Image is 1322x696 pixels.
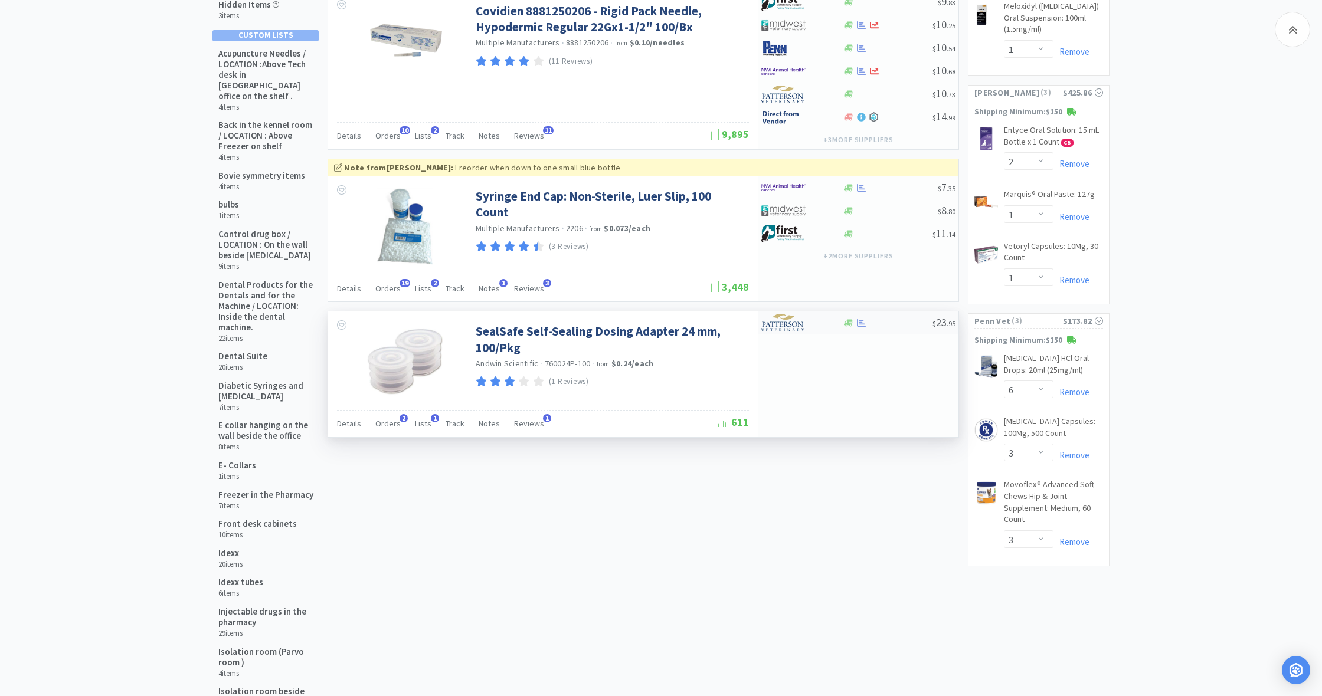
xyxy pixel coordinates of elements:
span: [PERSON_NAME] [974,86,1039,99]
span: Reviews [514,130,544,141]
h5: Control drug box / LOCATION : On the wall beside [MEDICAL_DATA] [218,229,313,261]
img: c09c2f71e5c54c1dab2528efd0bad7f7_165271.png [974,418,998,442]
span: $ [932,44,936,53]
div: I reorder when down to one small blue bottle [334,161,953,174]
span: $ [938,184,941,193]
img: e1133ece90fa4a959c5ae41b0808c578_9.png [761,40,806,57]
span: 23 [932,316,955,329]
span: . 54 [947,44,955,53]
span: 9,895 [709,127,749,141]
a: [MEDICAL_DATA] Capsules: 100Mg, 500 Count [1004,416,1103,444]
span: ( 3 ) [1039,87,1063,99]
h6: 4 items [218,182,305,192]
span: 8881250206 [566,37,609,48]
span: ( 3 ) [1010,315,1062,327]
span: Notes [479,283,500,294]
strong: $0.24 / each [611,358,654,369]
h5: Diabetic Syringes and [MEDICAL_DATA] [218,380,313,402]
h6: 1 items [218,211,239,221]
h6: 8 items [218,442,313,452]
h6: 3 items [218,11,279,21]
h6: 20 items [218,560,243,569]
span: Notes [479,418,500,429]
span: . 14 [947,230,955,239]
span: $ [932,230,936,239]
img: 7e6d642fa4fc452182b84c7c496899eb_6977.png [377,188,433,265]
h5: bulbs [218,199,239,210]
span: Reviews [514,418,544,429]
span: . 95 [947,319,955,328]
a: Remove [1053,158,1089,169]
h5: Isolation room (Parvo room ) [218,646,313,668]
img: f5e969b455434c6296c6d81ef179fa71_3.png [761,86,806,103]
span: $ [938,207,941,216]
span: $ [932,113,936,122]
img: 0474aee8661f4208bdb1f47353b88d3d_57631.jpeg [974,243,998,267]
span: from [597,360,610,368]
img: 4dd14cff54a648ac9e977f0c5da9bc2e_5.png [761,202,806,219]
span: · [592,358,594,369]
span: 19 [400,279,410,287]
h6: 10 items [218,530,297,540]
button: +2more suppliers [817,248,899,264]
h5: E- Collars [218,460,256,471]
span: · [540,358,542,369]
span: 2 [400,414,408,422]
span: · [610,38,613,48]
span: 611 [718,415,749,429]
span: 3,448 [709,280,749,294]
img: 67d67680309e4a0bb49a5ff0391dcc42_6.png [761,225,806,242]
a: Remove [1053,274,1089,285]
a: Remove [1053,449,1089,461]
span: $ [932,90,936,99]
h6: 20 items [218,363,267,372]
h6: 6 items [218,589,263,598]
a: Multiple Manufacturers [476,37,560,48]
div: Custom Lists [212,30,319,41]
span: 760024P-100 [545,358,591,369]
h6: 7 items [218,501,313,511]
a: [MEDICAL_DATA] HCl Oral Drops: 20ml (25mg/ml) [1004,353,1103,380]
span: Lists [415,130,431,141]
img: 4dd14cff54a648ac9e977f0c5da9bc2e_5.png [761,17,806,34]
span: Details [337,130,361,141]
a: Movoflex® Advanced Soft Chews Hip & Joint Supplement: Medium, 60 Count [1004,479,1103,530]
h6: 4 items [218,669,313,678]
img: f6b2451649754179b5b4e0c70c3f7cb0_2.png [761,179,806,196]
a: Meloxidyl ([MEDICAL_DATA]) Oral Suspension: 100ml (1.5mg/ml) [1004,1,1103,40]
h5: Dental Suite [218,351,267,362]
a: Entyce Oral Solution: 15 mL Bottle x 1 Count CB [1004,124,1103,152]
span: Lists [415,418,431,429]
a: Syringe End Cap: Non-Sterile, Luer Slip, 100 Count [476,188,746,221]
img: faa101c9f370443abca5d3d7cf17553e_208794.jpeg [974,127,998,150]
h5: Back in the kennel room / LOCATION : Above Freezer on shelf [218,120,313,152]
span: 10 [932,18,955,31]
span: 1 [431,414,439,422]
a: Covidien 8881250206 - Rigid Pack Needle, Hypodermic Regular 22Gx1-1/2" 100/Bx [476,3,746,35]
span: . 99 [947,113,955,122]
h5: Bovie symmetry items [218,170,305,181]
span: $ [932,21,936,30]
strong: Note from [PERSON_NAME] : [344,162,453,173]
span: Orders [375,283,401,294]
span: 11 [932,226,955,240]
span: Reviews [514,283,544,294]
span: 14 [932,110,955,123]
span: Notes [479,130,500,141]
p: (1 Reviews) [549,376,589,388]
span: 11 [543,126,554,134]
div: Open Intercom Messenger [1282,656,1310,684]
span: from [589,225,602,233]
a: Marquis® Oral Paste: 127g [1004,189,1095,205]
span: 1 [499,279,508,287]
p: (3 Reviews) [549,241,589,253]
span: 7 [938,180,955,194]
h6: 9 items [218,262,313,271]
h5: E collar hanging on the wall beside the office [218,420,313,441]
span: . 68 [947,67,955,76]
div: $425.86 [1063,86,1103,99]
span: 2 [431,126,439,134]
span: Orders [375,418,401,429]
span: 10 [400,126,410,134]
h6: 4 items [218,103,313,112]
